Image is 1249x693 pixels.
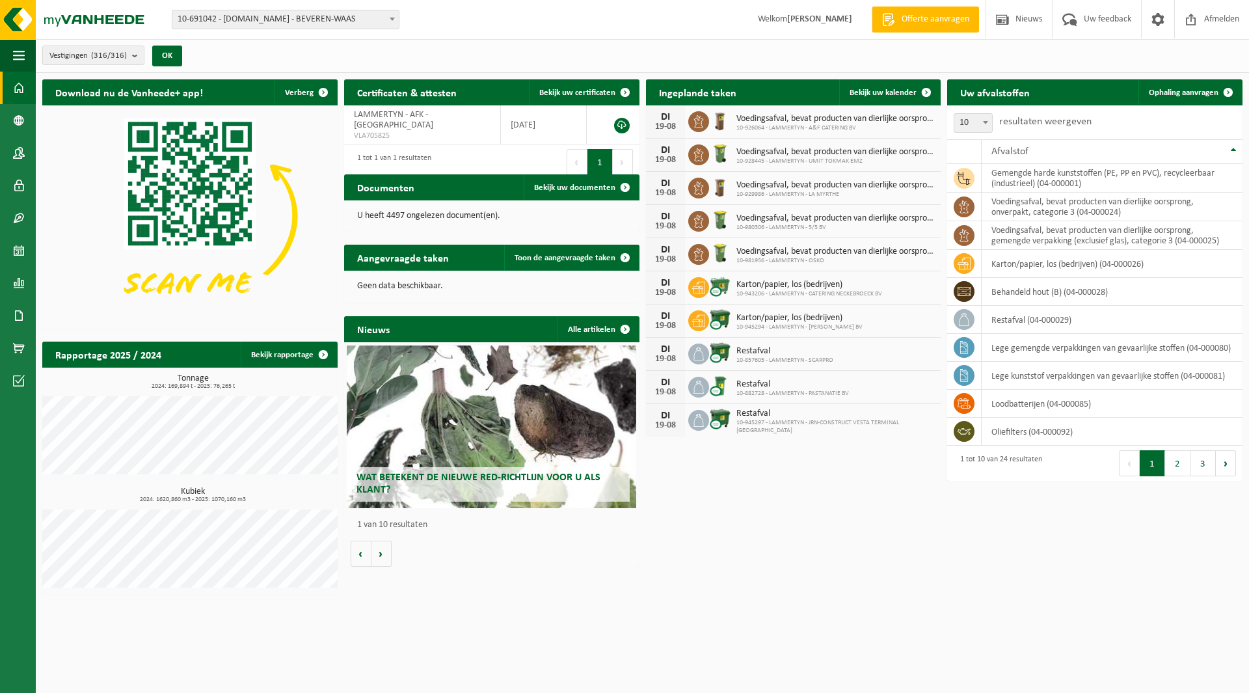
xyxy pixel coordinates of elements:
button: Vorige [351,541,371,567]
div: 19-08 [652,355,678,364]
div: DI [652,377,678,388]
button: Previous [1119,450,1140,476]
span: Wat betekent de nieuwe RED-richtlijn voor u als klant? [356,472,600,495]
img: WB-0140-HPE-BN-01 [709,176,731,198]
span: Restafval [736,409,935,419]
span: Ophaling aanvragen [1149,88,1218,97]
td: voedingsafval, bevat producten van dierlijke oorsprong, onverpakt, categorie 3 (04-000024) [982,193,1242,221]
td: gemengde harde kunststoffen (PE, PP en PVC), recycleerbaar (industrieel) (04-000001) [982,164,1242,193]
div: 19-08 [652,222,678,231]
div: DI [652,211,678,222]
div: 19-08 [652,421,678,430]
span: 10-926064 - LAMMERTYN - A&F CATERING BV [736,124,935,132]
span: 10 [954,113,993,133]
span: 10-981956 - LAMMERTYN - OSKO [736,257,935,265]
span: 10-980306 - LAMMERTYN - 5/5 BV [736,224,935,232]
a: Alle artikelen [557,316,638,342]
a: Bekijk uw documenten [524,174,638,200]
img: Download de VHEPlus App [42,105,338,327]
td: lege kunststof verpakkingen van gevaarlijke stoffen (04-000081) [982,362,1242,390]
div: 19-08 [652,388,678,397]
span: 10-928445 - LAMMERTYN - UMIT TOKMAK EMZ [736,157,935,165]
h2: Uw afvalstoffen [947,79,1043,105]
span: 10-943206 - LAMMERTYN - CATERING NECKEBROECK BV [736,290,882,298]
span: LAMMERTYN - AFK - [GEOGRAPHIC_DATA] [354,110,433,130]
button: Next [613,149,633,175]
div: 19-08 [652,321,678,331]
td: loodbatterijen (04-000085) [982,390,1242,418]
div: 19-08 [652,255,678,264]
span: Restafval [736,346,833,357]
span: 10-945297 - LAMMERTYN - JRN-CONSTRUCT VESTA TERMINAL [GEOGRAPHIC_DATA] [736,419,935,435]
button: Verberg [275,79,336,105]
td: voedingsafval, bevat producten van dierlijke oorsprong, gemengde verpakking (exclusief glas), cat... [982,221,1242,250]
div: DI [652,178,678,189]
button: Next [1216,450,1236,476]
a: Wat betekent de nieuwe RED-richtlijn voor u als klant? [347,346,636,508]
img: WB-1100-CU [709,408,731,430]
button: 1 [587,149,613,175]
h3: Kubiek [49,487,338,503]
a: Offerte aanvragen [872,7,979,33]
button: 2 [1165,450,1190,476]
button: 3 [1190,450,1216,476]
span: Offerte aanvragen [898,13,973,26]
label: resultaten weergeven [999,116,1092,127]
span: Karton/papier, los (bedrijven) [736,313,863,323]
span: Voedingsafval, bevat producten van dierlijke oorsprong, onverpakt, categorie 3 [736,147,935,157]
div: DI [652,311,678,321]
span: Verberg [285,88,314,97]
h2: Nieuws [344,316,403,342]
div: DI [652,145,678,156]
div: 19-08 [652,288,678,297]
div: 19-08 [652,122,678,131]
p: Geen data beschikbaar. [357,282,626,291]
a: Toon de aangevraagde taken [504,245,638,271]
td: restafval (04-000029) [982,306,1242,334]
span: Toon de aangevraagde taken [515,254,615,262]
p: U heeft 4497 ongelezen document(en). [357,211,626,221]
span: Vestigingen [49,46,127,66]
span: Afvalstof [991,146,1028,157]
button: Previous [567,149,587,175]
button: Volgende [371,541,392,567]
div: DI [652,278,678,288]
img: WB-0140-HPE-BN-01 [709,109,731,131]
div: DI [652,344,678,355]
h2: Rapportage 2025 / 2024 [42,342,174,367]
span: 10-857605 - LAMMERTYN - SCARPRO [736,357,833,364]
div: 1 tot 1 van 1 resultaten [351,148,431,176]
span: 10-929986 - LAMMERTYN - LA MYRTHE [736,191,935,198]
td: oliefilters (04-000092) [982,418,1242,446]
strong: [PERSON_NAME] [787,14,852,24]
div: 19-08 [652,189,678,198]
div: 19-08 [652,156,678,165]
h2: Ingeplande taken [646,79,749,105]
span: VLA705825 [354,131,490,141]
td: karton/papier, los (bedrijven) (04-000026) [982,250,1242,278]
span: 2024: 1620,860 m3 - 2025: 1070,160 m3 [49,496,338,503]
span: Voedingsafval, bevat producten van dierlijke oorsprong, onverpakt, categorie 3 [736,180,935,191]
span: Voedingsafval, bevat producten van dierlijke oorsprong, onverpakt, categorie 3 [736,213,935,224]
span: 10 [954,114,992,132]
button: OK [152,46,182,66]
span: Voedingsafval, bevat producten van dierlijke oorsprong, onverpakt, categorie 3 [736,114,935,124]
span: Restafval [736,379,849,390]
div: DI [652,411,678,421]
span: 10-691042 - LAMMERTYN.NET - BEVEREN-WAAS [172,10,399,29]
td: [DATE] [501,105,587,144]
img: WB-0140-HPE-GN-50 [709,209,731,231]
span: Bekijk uw certificaten [539,88,615,97]
h2: Documenten [344,174,427,200]
span: Karton/papier, los (bedrijven) [736,280,882,290]
img: WB-1100-CU [709,342,731,364]
span: 2024: 169,894 t - 2025: 76,265 t [49,383,338,390]
div: DI [652,112,678,122]
td: lege gemengde verpakkingen van gevaarlijke stoffen (04-000080) [982,334,1242,362]
span: Bekijk uw documenten [534,183,615,192]
img: WB-0140-HPE-GN-50 [709,242,731,264]
a: Bekijk uw kalender [839,79,939,105]
span: 10-882728 - LAMMERTYN - PASTANATIE BV [736,390,849,398]
a: Bekijk rapportage [241,342,336,368]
